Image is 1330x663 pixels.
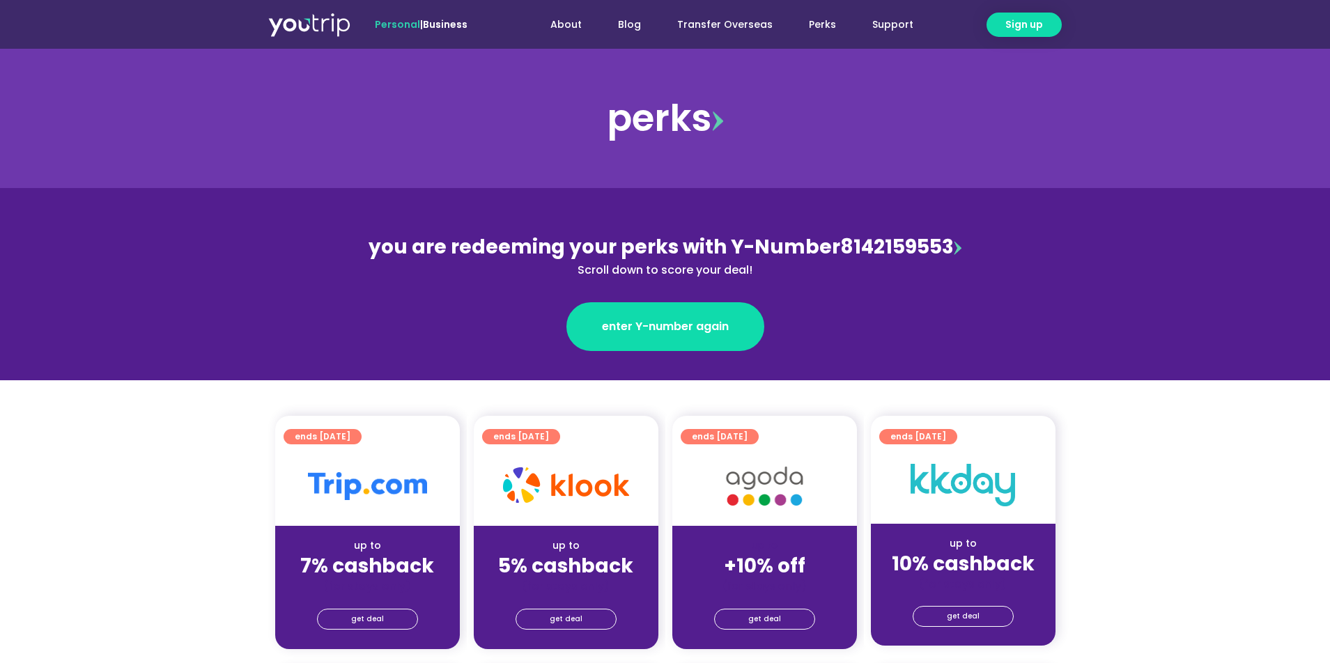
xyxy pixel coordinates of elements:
[363,233,968,279] div: 8142159553
[987,13,1062,37] a: Sign up
[748,609,781,629] span: get deal
[659,12,791,38] a: Transfer Overseas
[485,579,647,593] div: (for stays only)
[683,579,846,593] div: (for stays only)
[369,233,840,260] span: you are redeeming your perks with Y-Number
[498,552,633,579] strong: 5% cashback
[493,429,549,444] span: ends [DATE]
[550,609,582,629] span: get deal
[892,550,1035,577] strong: 10% cashback
[602,318,729,335] span: enter Y-number again
[532,12,600,38] a: About
[882,536,1044,551] div: up to
[375,17,420,31] span: Personal
[317,609,418,630] a: get deal
[692,429,748,444] span: ends [DATE]
[375,17,467,31] span: |
[1005,17,1043,32] span: Sign up
[854,12,931,38] a: Support
[363,262,968,279] div: Scroll down to score your deal!
[791,12,854,38] a: Perks
[295,429,350,444] span: ends [DATE]
[879,429,957,444] a: ends [DATE]
[724,552,805,579] strong: +10% off
[600,12,659,38] a: Blog
[300,552,434,579] strong: 7% cashback
[286,538,449,553] div: up to
[423,17,467,31] a: Business
[351,609,384,629] span: get deal
[714,609,815,630] a: get deal
[890,429,946,444] span: ends [DATE]
[947,607,980,626] span: get deal
[286,579,449,593] div: (for stays only)
[566,302,764,351] a: enter Y-number again
[681,429,759,444] a: ends [DATE]
[913,606,1014,627] a: get deal
[485,538,647,553] div: up to
[482,429,560,444] a: ends [DATE]
[505,12,931,38] nav: Menu
[752,538,778,552] span: up to
[284,429,362,444] a: ends [DATE]
[882,577,1044,591] div: (for stays only)
[516,609,617,630] a: get deal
